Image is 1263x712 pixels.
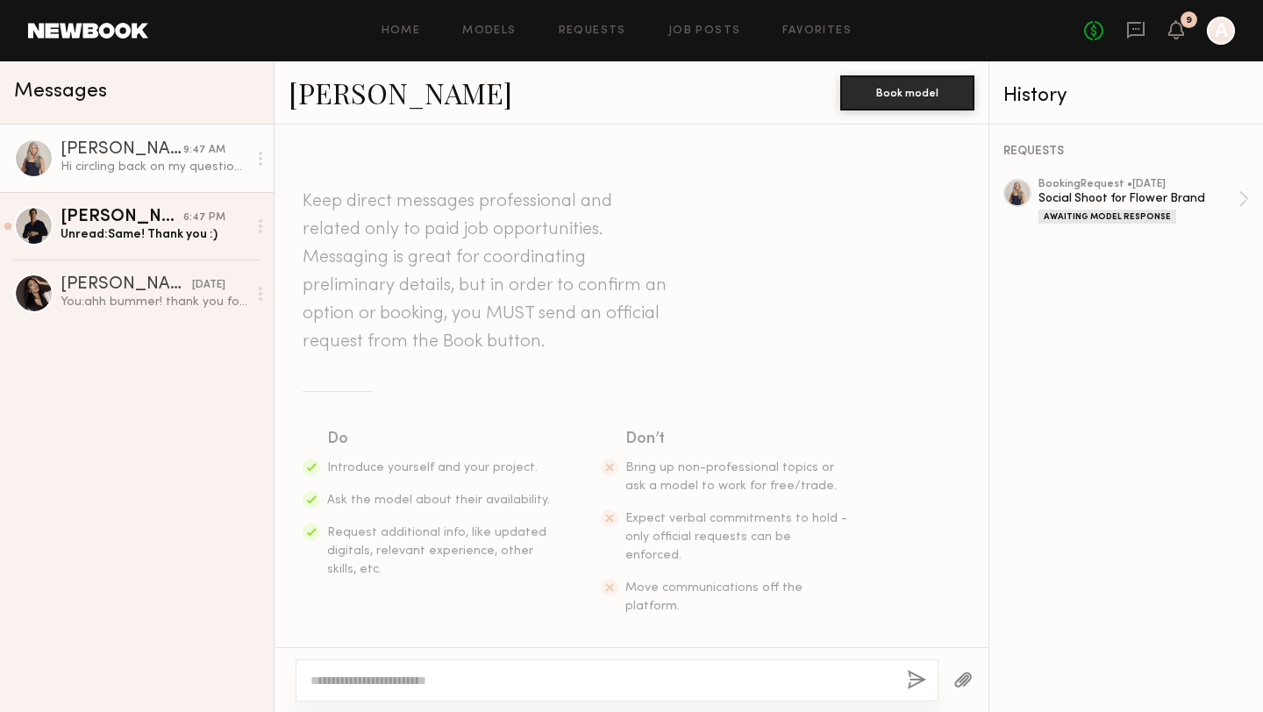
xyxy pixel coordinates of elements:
div: Hi circling back on my questions about whether there will be wardrobe for me on set,. Will there ... [61,159,247,175]
div: Social Shoot for Flower Brand [1038,190,1238,207]
div: [PERSON_NAME] [61,209,183,226]
span: Request additional info, like updated digitals, relevant experience, other skills, etc. [327,527,546,575]
div: [PERSON_NAME] [61,276,192,294]
div: REQUESTS [1003,146,1249,158]
div: Do [327,427,552,452]
span: Introduce yourself and your project. [327,462,538,473]
a: Book model [840,84,974,99]
div: 9 [1186,16,1192,25]
a: A [1207,17,1235,45]
a: [PERSON_NAME] [289,74,512,111]
header: Keep direct messages professional and related only to paid job opportunities. Messaging is great ... [303,188,671,356]
span: Messages [14,82,107,102]
div: Unread: Same! Thank you :) [61,226,247,243]
div: Don’t [625,427,850,452]
div: 9:47 AM [183,142,225,159]
span: Ask the model about their availability. [327,495,550,506]
span: Bring up non-professional topics or ask a model to work for free/trade. [625,462,837,492]
a: Job Posts [668,25,741,37]
a: Models [462,25,516,37]
div: You: ahh bummer! thank you for letting me know! let's stay in touch re: UGC content :) [61,294,247,310]
span: Expect verbal commitments to hold - only official requests can be enforced. [625,513,847,561]
div: History [1003,86,1249,106]
div: 6:47 PM [183,210,225,226]
div: Awaiting Model Response [1038,210,1176,224]
div: [PERSON_NAME] [61,141,183,159]
a: Home [382,25,421,37]
a: bookingRequest •[DATE]Social Shoot for Flower BrandAwaiting Model Response [1038,179,1249,224]
a: Requests [559,25,626,37]
button: Book model [840,75,974,110]
span: Move communications off the platform. [625,582,803,612]
div: [DATE] [192,277,225,294]
a: Favorites [782,25,852,37]
div: booking Request • [DATE] [1038,179,1238,190]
